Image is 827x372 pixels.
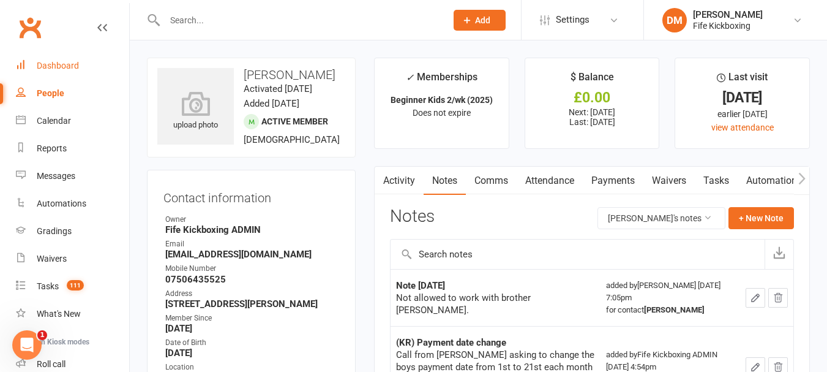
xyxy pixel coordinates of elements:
[391,240,765,269] input: Search notes
[424,167,466,195] a: Notes
[16,273,129,300] a: Tasks 111
[454,10,506,31] button: Add
[163,186,339,205] h3: Contact information
[244,134,340,145] span: [DEMOGRAPHIC_DATA]
[37,143,67,153] div: Reports
[583,167,643,195] a: Payments
[161,12,438,29] input: Search...
[261,116,328,126] span: Active member
[396,280,445,291] strong: Note [DATE]
[466,167,517,195] a: Comms
[15,12,45,43] a: Clubworx
[165,313,339,324] div: Member Since
[165,238,339,250] div: Email
[686,107,798,121] div: earlier [DATE]
[375,167,424,195] a: Activity
[686,91,798,104] div: [DATE]
[165,288,339,300] div: Address
[37,171,75,181] div: Messages
[390,207,435,229] h3: Notes
[396,337,506,348] strong: (KR) Payment date change
[606,304,735,316] div: for contact
[67,280,84,290] span: 111
[644,305,705,314] strong: [PERSON_NAME]
[165,263,339,275] div: Mobile Number
[16,300,129,328] a: What's New
[536,107,648,127] p: Next: [DATE] Last: [DATE]
[37,309,81,319] div: What's New
[693,9,763,20] div: [PERSON_NAME]
[643,167,695,195] a: Waivers
[16,107,129,135] a: Calendar
[37,226,72,236] div: Gradings
[711,123,774,132] a: view attendance
[244,83,312,94] time: Activated [DATE]
[16,190,129,218] a: Automations
[37,199,86,208] div: Automations
[606,279,735,316] div: added by [PERSON_NAME] [DATE] 7:05pm
[16,52,129,80] a: Dashboard
[16,162,129,190] a: Messages
[244,98,299,109] time: Added [DATE]
[396,292,595,316] div: Not allowed to work with brother [PERSON_NAME].
[536,91,648,104] div: £0.00
[517,167,583,195] a: Attendance
[157,91,234,132] div: upload photo
[37,116,71,126] div: Calendar
[37,359,65,369] div: Roll call
[571,69,614,91] div: $ Balance
[556,6,589,34] span: Settings
[717,69,768,91] div: Last visit
[165,298,339,309] strong: [STREET_ADDRESS][PERSON_NAME]
[37,61,79,70] div: Dashboard
[738,167,810,195] a: Automations
[16,245,129,273] a: Waivers
[16,218,129,245] a: Gradings
[37,88,64,98] div: People
[37,330,47,340] span: 1
[157,68,345,82] h3: [PERSON_NAME]
[413,108,471,118] span: Does not expire
[165,347,339,359] strong: [DATE]
[693,20,763,31] div: Fife Kickboxing
[37,254,67,264] div: Waivers
[37,281,59,291] div: Tasks
[475,15,490,25] span: Add
[391,95,493,105] strong: Beginner Kids 2/wk (2025)
[165,214,339,226] div: Owner
[406,69,477,92] div: Memberships
[662,8,687,32] div: DM
[12,330,42,360] iframe: Intercom live chat
[597,207,725,229] button: [PERSON_NAME]'s notes
[16,135,129,162] a: Reports
[728,207,794,229] button: + New Note
[695,167,738,195] a: Tasks
[165,249,339,260] strong: [EMAIL_ADDRESS][DOMAIN_NAME]
[165,274,339,285] strong: 07506435525
[406,72,414,83] i: ✓
[165,224,339,235] strong: Fife Kickboxing ADMIN
[165,323,339,334] strong: [DATE]
[16,80,129,107] a: People
[165,337,339,349] div: Date of Birth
